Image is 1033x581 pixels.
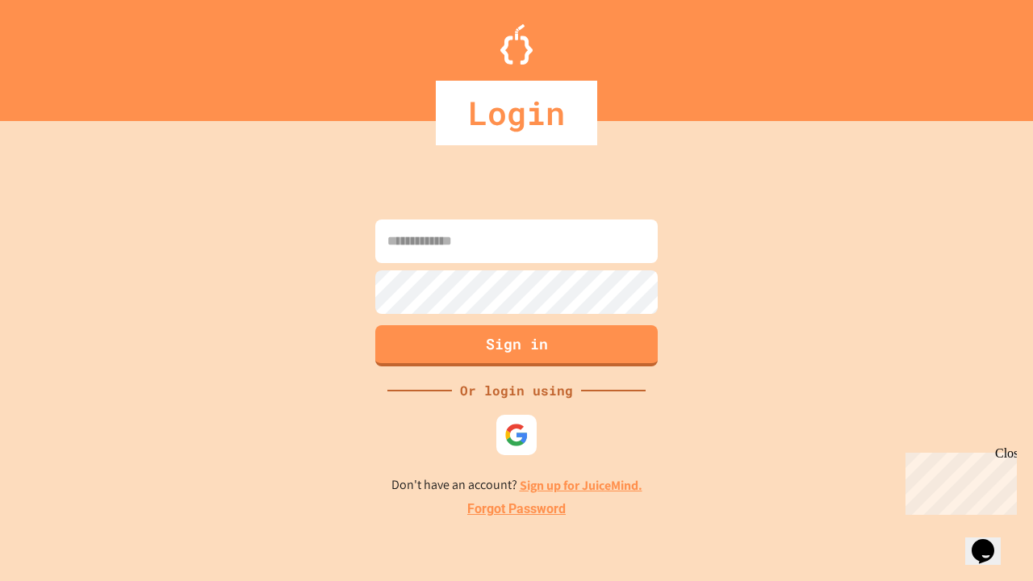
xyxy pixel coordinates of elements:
button: Sign in [375,325,658,366]
p: Don't have an account? [391,475,642,495]
div: Chat with us now!Close [6,6,111,102]
iframe: chat widget [899,446,1017,515]
div: Login [436,81,597,145]
img: Logo.svg [500,24,533,65]
a: Forgot Password [467,499,566,519]
a: Sign up for JuiceMind. [520,477,642,494]
div: Or login using [452,381,581,400]
iframe: chat widget [965,516,1017,565]
img: google-icon.svg [504,423,529,447]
